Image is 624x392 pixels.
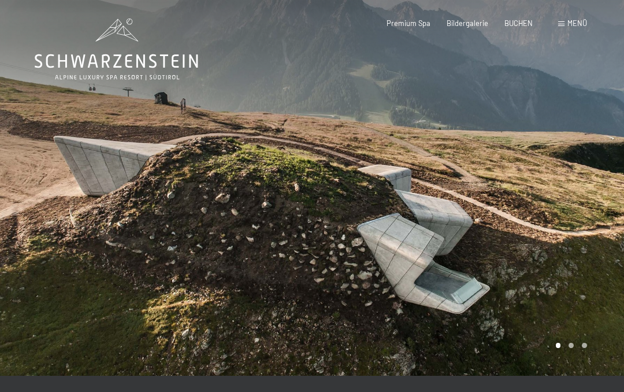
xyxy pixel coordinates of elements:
div: Carousel Page 3 [582,343,587,348]
a: BUCHEN [504,19,533,28]
span: Menü [567,19,587,28]
div: Carousel Page 1 (Current Slide) [556,343,561,348]
div: Carousel Pagination [552,343,587,348]
a: Bildergalerie [447,19,488,28]
a: Premium Spa [387,19,430,28]
div: Carousel Page 2 [569,343,574,348]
